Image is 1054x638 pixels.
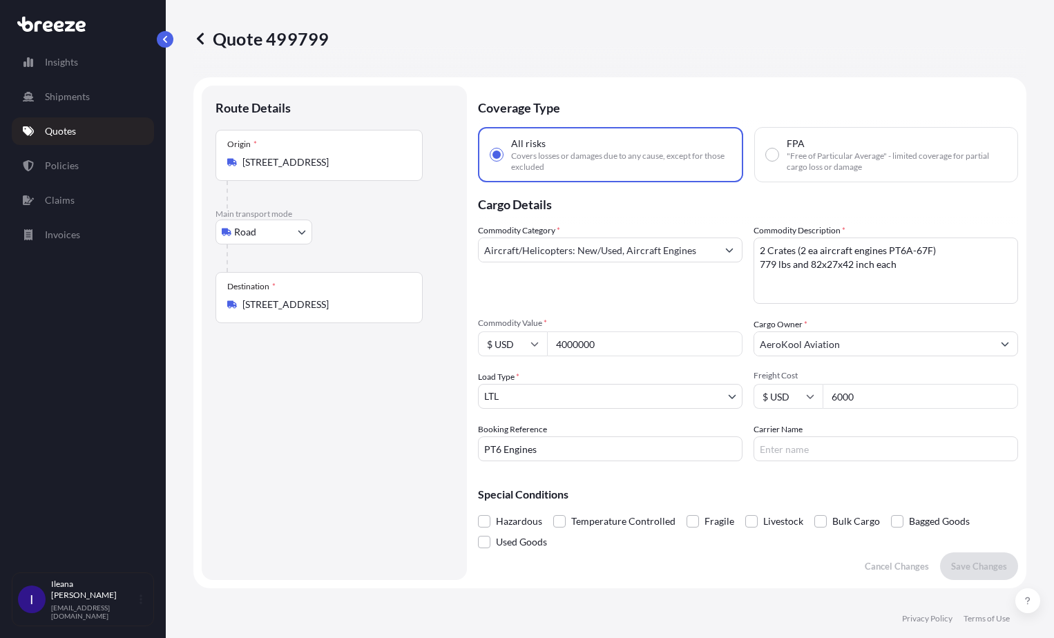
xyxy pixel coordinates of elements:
textarea: 2 Crates (2 ea aircraft engines PT6A-67F) 779 lbs and 82x27x42 inch each [754,238,1018,304]
a: Insights [12,48,154,76]
p: Insights [45,55,78,69]
input: Enter amount [823,384,1018,409]
a: Invoices [12,221,154,249]
span: Bulk Cargo [832,511,880,532]
button: Select transport [215,220,312,244]
p: Main transport mode [215,209,453,220]
span: FPA [787,137,805,151]
p: Claims [45,193,75,207]
label: Carrier Name [754,423,803,436]
div: Origin [227,139,257,150]
span: Load Type [478,370,519,384]
a: Terms of Use [964,613,1010,624]
p: Coverage Type [478,86,1018,127]
input: Destination [242,298,405,311]
a: Quotes [12,117,154,145]
button: Show suggestions [717,238,742,262]
p: Invoices [45,228,80,242]
input: All risksCovers losses or damages due to any cause, except for those excluded [490,148,503,161]
p: Quotes [45,124,76,138]
span: I [30,592,34,606]
button: LTL [478,384,742,409]
button: Cancel Changes [854,552,940,580]
input: Enter name [754,436,1018,461]
p: Policies [45,159,79,173]
a: Shipments [12,83,154,110]
p: Save Changes [951,559,1007,573]
input: FPA"Free of Particular Average" - limited coverage for partial cargo loss or damage [766,148,778,161]
label: Cargo Owner [754,318,807,331]
a: Privacy Policy [902,613,952,624]
span: Commodity Value [478,318,742,329]
span: LTL [484,389,499,403]
p: Cargo Details [478,182,1018,224]
label: Booking Reference [478,423,547,436]
a: Policies [12,152,154,180]
button: Show suggestions [993,331,1017,356]
span: Freight Cost [754,370,1018,381]
input: Origin [242,155,405,169]
p: Quote 499799 [193,28,329,50]
span: Road [234,225,256,239]
button: Save Changes [940,552,1018,580]
input: Full name [754,331,993,356]
p: [EMAIL_ADDRESS][DOMAIN_NAME] [51,603,137,620]
p: Cancel Changes [865,559,929,573]
input: Type amount [547,331,742,356]
span: Livestock [763,511,803,532]
span: Fragile [705,511,734,532]
span: All risks [511,137,546,151]
span: Hazardous [496,511,542,532]
div: Destination [227,281,276,292]
a: Claims [12,186,154,214]
input: Your internal reference [478,436,742,461]
p: Shipments [45,90,90,104]
input: Select a commodity type [479,238,717,262]
span: Bagged Goods [909,511,970,532]
p: Route Details [215,99,291,116]
span: Temperature Controlled [571,511,675,532]
p: Ileana [PERSON_NAME] [51,579,137,601]
span: Covers losses or damages due to any cause, except for those excluded [511,151,731,173]
p: Special Conditions [478,489,1018,500]
span: Used Goods [496,532,547,552]
label: Commodity Description [754,224,845,238]
label: Commodity Category [478,224,560,238]
span: "Free of Particular Average" - limited coverage for partial cargo loss or damage [787,151,1006,173]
